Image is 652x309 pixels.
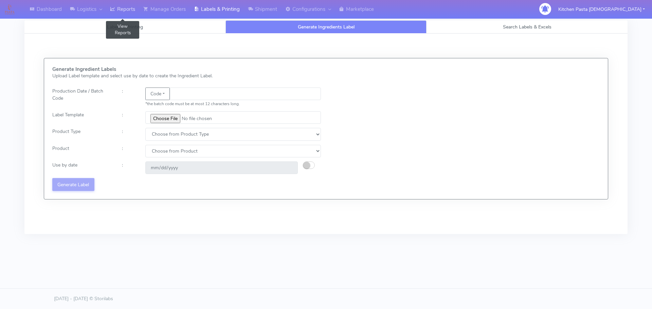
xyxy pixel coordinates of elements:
p: Upload Label template and select use by date to create the Ingredient Label. [52,72,321,79]
button: Kitchen Pasta [DEMOGRAPHIC_DATA] [553,2,650,16]
div: Production Date / Batch Code [47,88,117,107]
div: : [117,111,140,124]
span: Generate Ingredients Label [298,24,355,30]
div: : [117,128,140,140]
div: Use by date [47,161,117,174]
span: Search Labels & Excels [503,24,551,30]
div: Label Template [47,111,117,124]
button: Generate Label [52,178,94,191]
button: Code [145,88,170,100]
small: *the batch code must be at most 12 characters long. [145,101,240,107]
h5: Generate Ingredient Labels [52,66,321,72]
div: Product [47,145,117,157]
div: : [117,88,140,107]
div: Product Type [47,128,117,140]
div: : [117,161,140,174]
span: Labels & Printing [107,24,143,30]
ul: Tabs [24,20,628,34]
div: : [117,145,140,157]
